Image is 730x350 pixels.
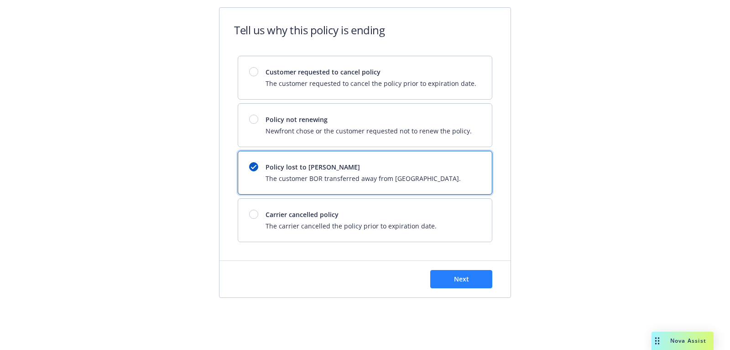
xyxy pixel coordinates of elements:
span: Customer requested to cancel policy [266,67,476,77]
h1: Tell us why this policy is ending [234,22,385,37]
span: Policy lost to [PERSON_NAME] [266,162,461,172]
span: Newfront chose or the customer requested not to renew the policy. [266,126,472,136]
button: Next [430,270,492,288]
span: Nova Assist [670,337,706,345]
span: The customer BOR transferred away from [GEOGRAPHIC_DATA]. [266,174,461,183]
button: Nova Assist [652,332,714,350]
span: Carrier cancelled policy [266,210,437,219]
span: The carrier cancelled the policy prior to expiration date. [266,221,437,231]
span: The customer requested to cancel the policy prior to expiration date. [266,79,476,88]
div: Drag to move [652,332,663,350]
span: Policy not renewing [266,115,472,124]
span: Next [454,275,469,283]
